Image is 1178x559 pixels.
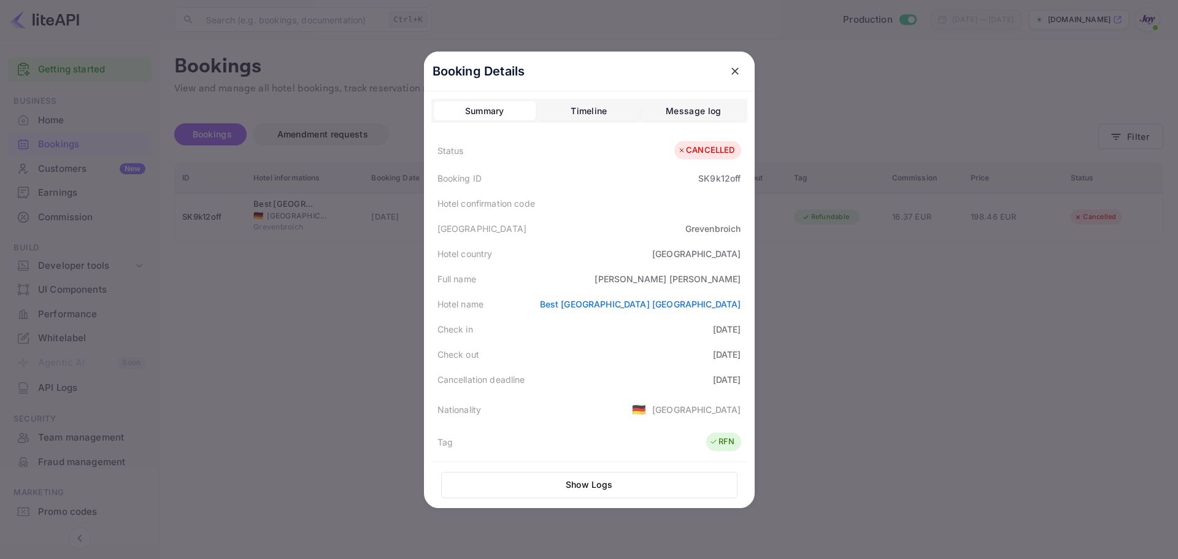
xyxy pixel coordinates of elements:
[441,472,737,498] button: Show Logs
[433,62,525,80] p: Booking Details
[437,222,527,235] div: [GEOGRAPHIC_DATA]
[437,373,525,386] div: Cancellation deadline
[465,104,504,118] div: Summary
[437,247,493,260] div: Hotel country
[713,323,741,336] div: [DATE]
[595,272,741,285] div: [PERSON_NAME] [PERSON_NAME]
[437,144,464,157] div: Status
[666,104,721,118] div: Message log
[713,373,741,386] div: [DATE]
[437,272,476,285] div: Full name
[437,436,453,449] div: Tag
[652,403,741,416] div: [GEOGRAPHIC_DATA]
[709,436,734,448] div: RFN
[437,403,482,416] div: Nationality
[642,101,744,121] button: Message log
[677,144,734,156] div: CANCELLED
[698,172,741,185] div: SK9k12off
[538,101,640,121] button: Timeline
[540,299,741,309] a: Best [GEOGRAPHIC_DATA] [GEOGRAPHIC_DATA]
[652,247,741,260] div: [GEOGRAPHIC_DATA]
[685,222,741,235] div: Grevenbroich
[571,104,607,118] div: Timeline
[437,197,535,210] div: Hotel confirmation code
[437,348,479,361] div: Check out
[437,172,482,185] div: Booking ID
[437,298,484,310] div: Hotel name
[434,101,536,121] button: Summary
[724,60,746,82] button: close
[713,348,741,361] div: [DATE]
[437,323,473,336] div: Check in
[632,398,646,420] span: United States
